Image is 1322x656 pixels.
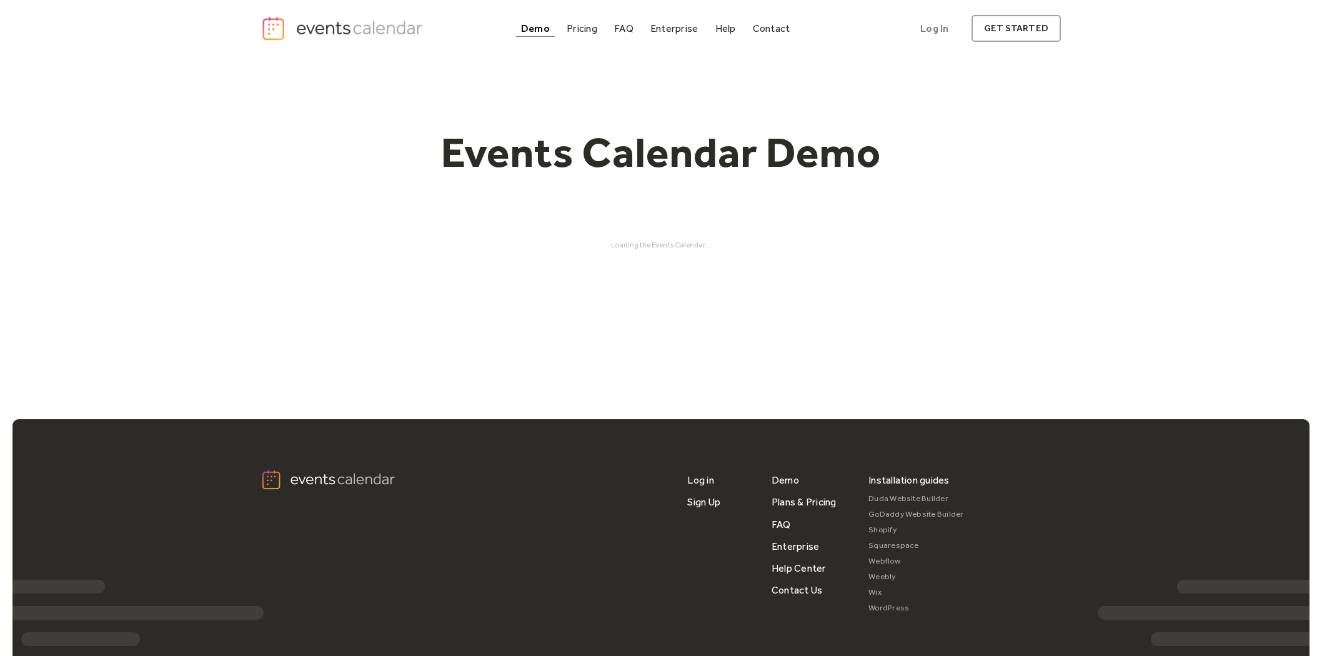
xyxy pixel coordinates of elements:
[614,25,634,32] div: FAQ
[868,600,964,616] a: WordPress
[772,557,827,579] a: Help Center
[421,127,901,178] h1: Events Calendar Demo
[753,25,790,32] div: Contact
[868,507,964,522] a: GoDaddy Website Builder
[609,20,639,37] a: FAQ
[687,469,713,491] a: Log in
[261,241,1061,249] div: Loading the Events Calendar...
[972,15,1061,42] a: get started
[521,25,550,32] div: Demo
[516,20,555,37] a: Demo
[868,554,964,569] a: Webflow
[715,25,736,32] div: Help
[710,20,741,37] a: Help
[650,25,698,32] div: Enterprise
[908,15,961,42] a: Log In
[748,20,795,37] a: Contact
[261,16,426,41] a: home
[868,569,964,585] a: Weebly
[868,538,964,554] a: Squarespace
[772,579,822,601] a: Contact Us
[868,491,964,507] a: Duda Website Builder
[562,20,602,37] a: Pricing
[772,514,791,535] a: FAQ
[868,469,950,491] div: Installation guides
[868,522,964,538] a: Shopify
[772,469,799,491] a: Demo
[868,585,964,600] a: Wix
[645,20,703,37] a: Enterprise
[772,491,837,513] a: Plans & Pricing
[687,491,720,513] a: Sign Up
[772,535,819,557] a: Enterprise
[567,25,597,32] div: Pricing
